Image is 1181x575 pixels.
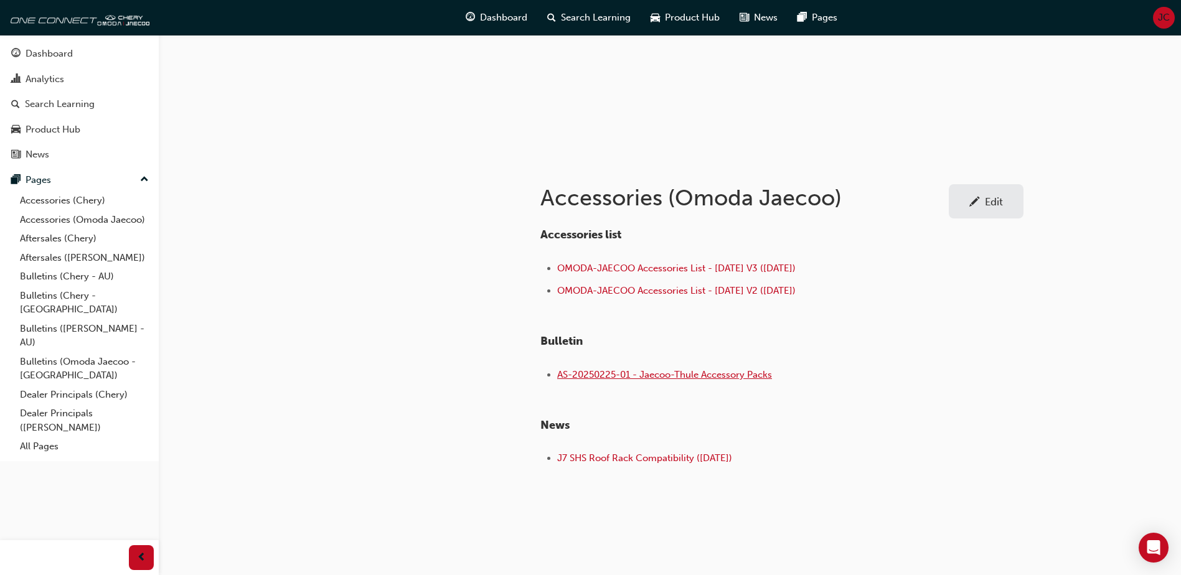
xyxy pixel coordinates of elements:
span: news-icon [740,10,749,26]
a: Search Learning [5,93,154,116]
a: OMODA-JAECOO Accessories List - [DATE] V3 ([DATE]) [557,263,796,274]
a: search-iconSearch Learning [537,5,641,30]
a: Dashboard [5,42,154,65]
div: Analytics [26,72,64,86]
a: guage-iconDashboard [456,5,537,30]
a: news-iconNews [730,5,788,30]
span: car-icon [651,10,660,26]
a: News [5,143,154,166]
a: Analytics [5,68,154,91]
div: Edit [985,195,1003,208]
span: Accessories list [540,228,621,241]
a: J7 SHS Roof Rack Compatibility ([DATE]) [557,452,732,464]
a: Aftersales (Chery) [15,229,154,248]
span: search-icon [547,10,556,26]
div: Pages [26,173,51,187]
span: guage-icon [466,10,475,26]
a: pages-iconPages [788,5,847,30]
a: Bulletins ([PERSON_NAME] - AU) [15,319,154,352]
span: ​News [540,418,570,432]
span: car-icon [11,124,21,136]
span: Dashboard [480,11,527,25]
a: Aftersales ([PERSON_NAME]) [15,248,154,268]
a: Product Hub [5,118,154,141]
button: Pages [5,169,154,192]
span: News [754,11,778,25]
div: Search Learning [25,97,95,111]
a: AS-20250225-01 - Jaecoo-Thule Accessory Packs [557,369,772,380]
a: Bulletins (Chery - AU) [15,267,154,286]
div: Dashboard [26,47,73,61]
a: Bulletins (Chery - [GEOGRAPHIC_DATA]) [15,286,154,319]
div: Product Hub [26,123,80,137]
span: guage-icon [11,49,21,60]
div: Open Intercom Messenger [1139,533,1169,563]
a: car-iconProduct Hub [641,5,730,30]
span: pages-icon [798,10,807,26]
a: Edit [949,184,1023,218]
span: pages-icon [11,175,21,186]
span: prev-icon [137,550,146,566]
span: JC [1158,11,1170,25]
a: OMODA-JAECOO Accessories List - [DATE] V2 ([DATE]) [557,285,796,296]
a: Bulletins (Omoda Jaecoo - [GEOGRAPHIC_DATA]) [15,352,154,385]
a: All Pages [15,437,154,456]
span: Search Learning [561,11,631,25]
span: Product Hub [665,11,720,25]
img: oneconnect [6,5,149,30]
a: Accessories (Omoda Jaecoo) [15,210,154,230]
span: Pages [812,11,837,25]
span: pencil-icon [969,197,980,209]
span: chart-icon [11,74,21,85]
div: News [26,147,49,162]
a: Accessories (Chery) [15,191,154,210]
button: DashboardAnalyticsSearch LearningProduct HubNews [5,40,154,169]
a: Dealer Principals ([PERSON_NAME]) [15,404,154,437]
span: up-icon [140,172,149,188]
span: news-icon [11,149,21,161]
button: JC [1153,7,1175,29]
span: Bulletin [540,334,583,348]
a: Dealer Principals (Chery) [15,385,154,404]
h1: Accessories (Omoda Jaecoo) [540,184,949,212]
span: search-icon [11,99,20,110]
